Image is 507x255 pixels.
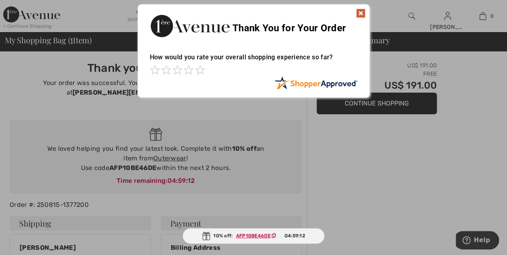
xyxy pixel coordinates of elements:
[202,232,210,240] img: Gift.svg
[18,6,34,13] span: Help
[182,228,325,244] div: 10% off:
[232,22,346,34] span: Thank You for Your Order
[150,45,358,76] div: How would you rate your overall shopping experience so far?
[284,232,305,239] span: 04:59:12
[236,233,271,239] ins: AFP10BE46DE
[150,12,230,39] img: Thank You for Your Order
[356,8,366,18] img: x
